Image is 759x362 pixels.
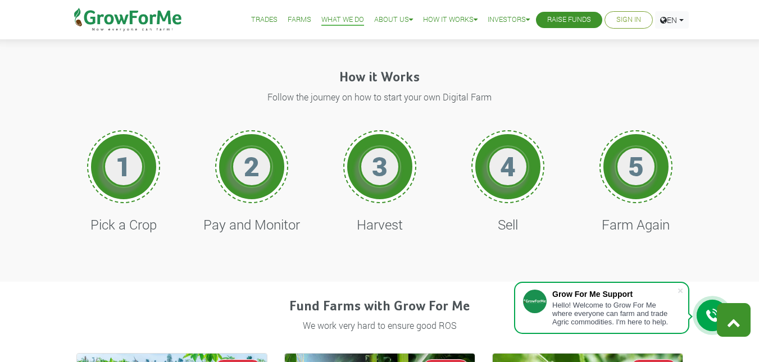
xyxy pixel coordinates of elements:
[288,14,311,26] a: Farms
[552,290,677,299] div: Grow For Me Support
[363,150,397,182] h1: 3
[202,217,302,233] h4: Pay and Monitor
[74,217,174,233] h4: Pick a Crop
[547,14,591,26] a: Raise Funds
[374,14,413,26] a: About Us
[76,299,683,315] h4: Fund Farms with Grow For Me
[423,14,478,26] a: How it Works
[491,150,525,182] h1: 4
[488,14,530,26] a: Investors
[251,14,278,26] a: Trades
[78,319,681,332] p: We work very hard to ensure good ROS
[107,150,140,182] h1: 1
[552,301,677,326] div: Hello! Welcome to Grow For Me where everyone can farm and trade Agric commodities. I'm here to help.
[70,90,690,104] p: Follow the journey on how to start your own Digital Farm
[586,217,686,233] h4: Farm Again
[655,11,689,29] a: EN
[458,217,558,233] h4: Sell
[235,150,269,182] h1: 2
[68,70,692,86] h4: How it Works
[330,217,430,233] h4: Harvest
[619,150,653,182] h1: 5
[321,14,364,26] a: What We Do
[616,14,641,26] a: Sign In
